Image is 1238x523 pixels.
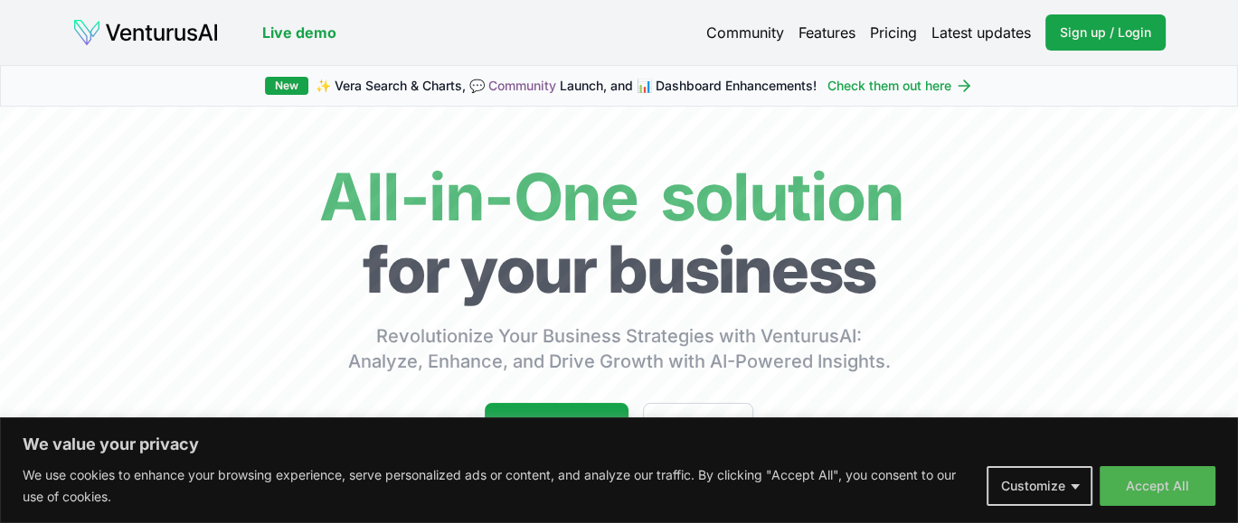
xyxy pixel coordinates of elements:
a: Check them out here [827,77,973,95]
button: Accept All [1100,466,1215,506]
p: We value your privacy [23,434,1215,455]
img: logo [72,18,219,47]
span: ✨ Vera Search & Charts, 💬 Launch, and 📊 Dashboard Enhancements! [316,77,817,95]
a: Sign up / Login [1045,14,1166,51]
a: Pricing [870,22,917,43]
a: Community [706,22,784,43]
p: We use cookies to enhance your browsing experience, serve personalized ads or content, and analyz... [23,464,973,508]
a: Start for free [485,403,628,448]
a: Latest updates [931,22,1031,43]
a: Live demo [262,22,336,43]
span: Sign up / Login [1060,23,1151,42]
button: Customize [987,466,1092,506]
a: Community [488,78,556,93]
a: Features [799,22,855,43]
a: Live Demo [643,403,753,448]
div: New [265,77,308,95]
